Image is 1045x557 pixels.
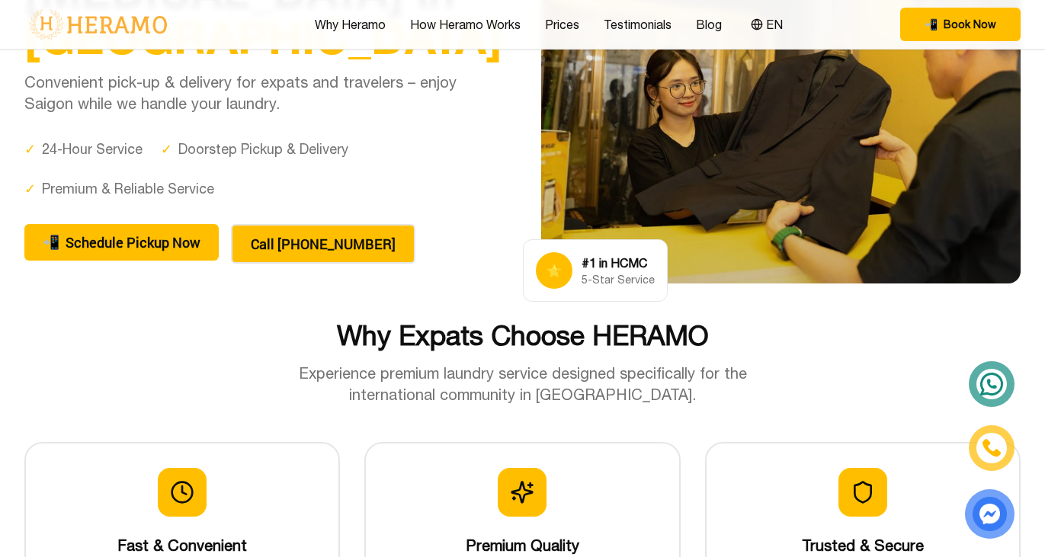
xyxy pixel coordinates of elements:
[43,232,59,253] span: phone
[24,139,143,160] div: 24-Hour Service
[582,254,655,272] div: #1 in HCMC
[161,139,348,160] div: Doorstep Pickup & Delivery
[24,178,214,200] div: Premium & Reliable Service
[24,139,36,160] span: ✓
[161,139,172,160] span: ✓
[50,535,314,556] h3: Fast & Convenient
[547,261,562,280] span: star
[24,320,1021,351] h2: Why Expats Choose HERAMO
[410,15,521,34] a: How Heramo Works
[731,535,995,556] h3: Trusted & Secure
[24,8,171,40] img: logo-with-text.png
[582,272,655,287] div: 5-Star Service
[604,15,672,34] a: Testimonials
[24,72,505,114] p: Convenient pick-up & delivery for expats and travelers – enjoy Saigon while we handle your laundry.
[545,15,579,34] a: Prices
[315,15,386,34] a: Why Heramo
[925,17,938,32] span: phone
[900,8,1021,41] button: phone Book Now
[746,14,787,34] button: EN
[267,363,779,405] p: Experience premium laundry service designed specifically for the international community in [GEOG...
[390,535,654,556] h3: Premium Quality
[231,224,415,264] button: Call [PHONE_NUMBER]
[24,224,219,261] button: phone Schedule Pickup Now
[944,17,996,32] span: Book Now
[971,427,1012,469] a: phone-icon
[696,15,722,34] a: Blog
[982,439,1001,457] img: phone-icon
[24,178,36,200] span: ✓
